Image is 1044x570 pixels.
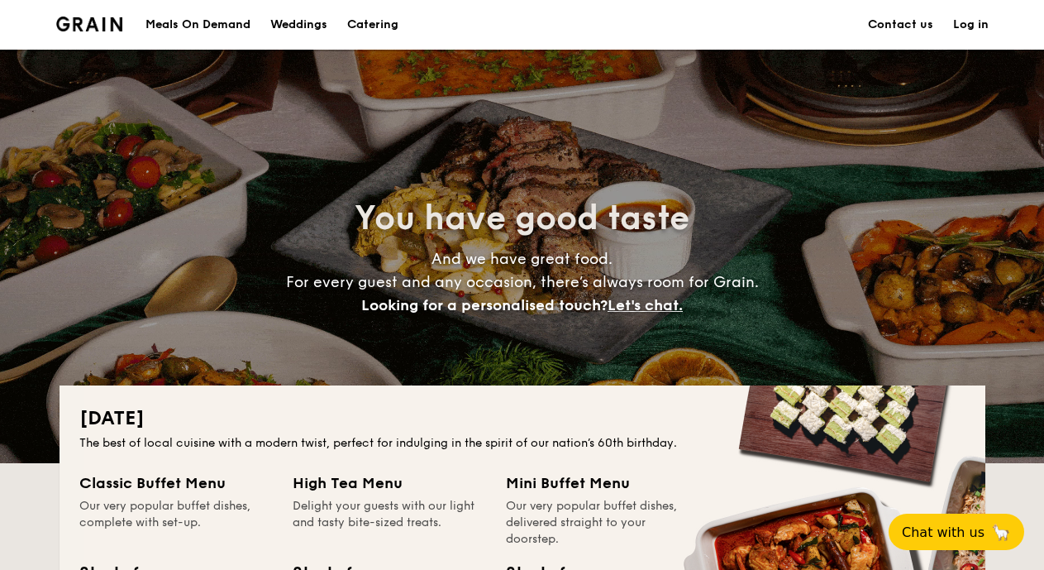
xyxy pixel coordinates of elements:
[293,498,486,548] div: Delight your guests with our light and tasty bite-sized treats.
[79,435,965,452] div: The best of local cuisine with a modern twist, perfect for indulging in the spirit of our nation’...
[355,199,689,238] span: You have good taste
[361,296,608,314] span: Looking for a personalised touch?
[608,296,683,314] span: Let's chat.
[79,405,965,432] h2: [DATE]
[889,514,1024,550] button: Chat with us🦙
[506,498,699,548] div: Our very popular buffet dishes, delivered straight to your doorstep.
[286,250,759,314] span: And we have great food. For every guest and any occasion, there’s always room for Grain.
[56,17,123,31] a: Logotype
[79,498,273,548] div: Our very popular buffet dishes, complete with set-up.
[293,472,486,495] div: High Tea Menu
[56,17,123,31] img: Grain
[506,472,699,495] div: Mini Buffet Menu
[991,523,1011,542] span: 🦙
[902,524,984,540] span: Chat with us
[79,472,273,495] div: Classic Buffet Menu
